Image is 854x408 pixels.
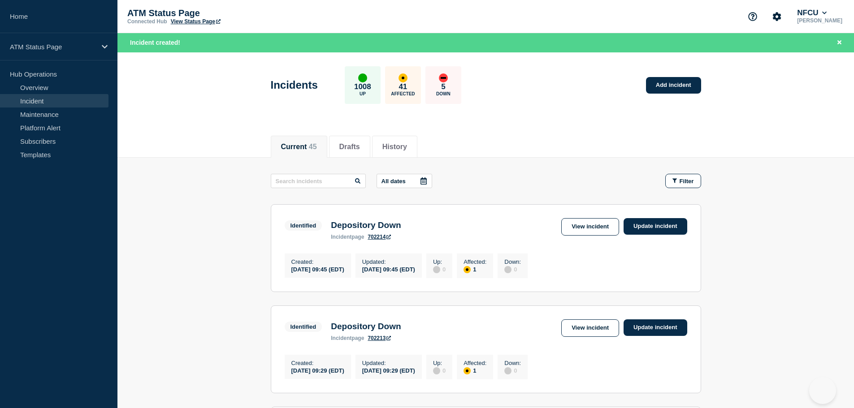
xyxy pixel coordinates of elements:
h1: Incidents [271,79,318,91]
button: All dates [377,174,432,188]
p: page [331,234,364,240]
p: Affected : [464,360,486,366]
span: Incident created! [130,39,180,46]
div: affected [399,73,407,82]
p: ATM Status Page [10,43,96,51]
p: Updated : [362,360,415,366]
div: [DATE] 09:29 (EDT) [291,366,344,374]
a: View Status Page [171,18,221,25]
span: Filter [680,178,694,185]
div: down [439,73,448,82]
a: 702214 [368,234,391,240]
a: 702213 [368,335,391,341]
p: All dates [381,178,406,185]
a: View incident [561,319,619,337]
p: Connected Hub [127,18,167,25]
div: disabled [433,367,440,374]
div: up [358,73,367,82]
p: Created : [291,258,344,265]
a: Add incident [646,77,701,94]
div: 0 [433,366,446,374]
div: 0 [504,366,521,374]
p: 41 [399,82,407,91]
h3: Depository Down [331,220,401,230]
button: Account settings [767,7,786,26]
p: Updated : [362,258,415,265]
div: 1 [464,366,486,374]
div: [DATE] 09:45 (EDT) [291,265,344,273]
div: disabled [504,266,512,273]
p: Down : [504,360,521,366]
button: Support [743,7,762,26]
a: Update incident [624,319,687,336]
button: History [382,143,407,151]
button: Current 45 [281,143,317,151]
p: Down : [504,258,521,265]
p: 5 [441,82,445,91]
div: [DATE] 09:29 (EDT) [362,366,415,374]
span: 45 [309,143,317,150]
div: affected [464,367,471,374]
span: incident [331,335,351,341]
div: [DATE] 09:45 (EDT) [362,265,415,273]
p: ATM Status Page [127,8,307,18]
iframe: Help Scout Beacon - Open [809,377,836,404]
p: Affected [391,91,415,96]
div: disabled [504,367,512,374]
span: Identified [285,322,322,332]
p: Affected : [464,258,486,265]
div: 0 [433,265,446,273]
h3: Depository Down [331,322,401,331]
button: Close banner [834,38,845,48]
p: [PERSON_NAME] [795,17,844,24]
div: 1 [464,265,486,273]
a: Update incident [624,218,687,235]
div: 0 [504,265,521,273]
a: View incident [561,218,619,236]
button: Drafts [339,143,360,151]
p: Down [436,91,451,96]
p: page [331,335,364,341]
button: NFCU [795,9,828,17]
div: affected [464,266,471,273]
div: disabled [433,266,440,273]
button: Filter [665,174,701,188]
span: Identified [285,220,322,231]
span: incident [331,234,351,240]
p: 1008 [354,82,371,91]
input: Search incidents [271,174,366,188]
p: Up : [433,360,446,366]
p: Up [360,91,366,96]
p: Created : [291,360,344,366]
p: Up : [433,258,446,265]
